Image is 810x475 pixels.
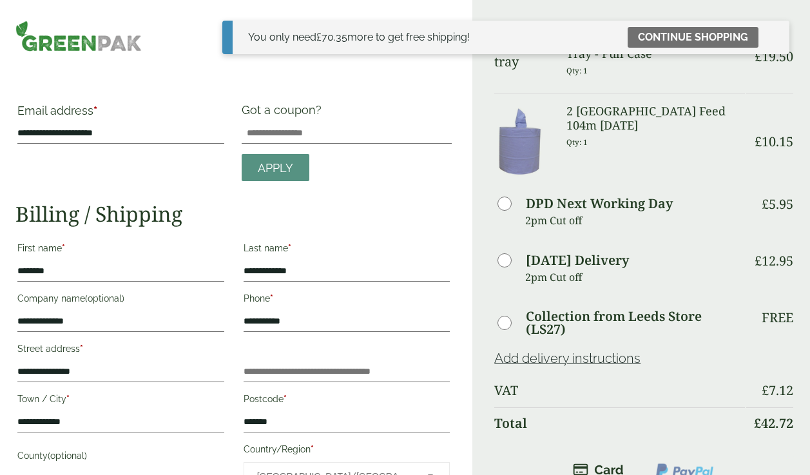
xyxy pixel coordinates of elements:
label: First name [17,239,224,261]
abbr: required [62,243,65,253]
div: You only need more to get free shipping! [248,30,470,45]
span: £ [755,252,762,269]
th: Total [494,407,745,439]
label: Collection from Leeds Store (LS27) [526,310,745,336]
span: (optional) [85,293,124,304]
a: Continue shopping [628,27,758,48]
span: £ [316,31,322,43]
abbr: required [270,293,273,304]
label: Company name [17,289,224,311]
label: Got a coupon? [242,103,327,123]
label: Last name [244,239,450,261]
bdi: 42.72 [754,414,793,432]
label: Phone [244,289,450,311]
abbr: required [311,444,314,454]
p: 2pm Cut off [525,211,745,230]
span: £ [754,414,761,432]
label: Town / City [17,390,224,412]
a: Apply [242,154,309,182]
th: VAT [494,375,745,406]
label: Postcode [244,390,450,412]
abbr: required [288,243,291,253]
small: Qty: 1 [566,137,588,147]
abbr: required [66,394,70,404]
label: [DATE] Delivery [526,254,629,267]
h2: Billing / Shipping [15,202,452,226]
span: 70.35 [316,31,347,43]
span: £ [762,382,769,399]
abbr: required [284,394,287,404]
a: Add delivery instructions [494,351,641,366]
abbr: required [80,344,83,354]
span: Apply [258,161,293,175]
bdi: 10.15 [755,133,793,150]
bdi: 5.95 [762,195,793,213]
bdi: 12.95 [755,252,793,269]
span: £ [755,133,762,150]
small: Qty: 1 [566,66,588,75]
label: County [17,447,224,469]
label: Email address [17,105,224,123]
img: GreenPak Supplies [15,21,142,52]
label: Street address [17,340,224,362]
bdi: 7.12 [762,382,793,399]
label: DPD Next Working Day [526,197,673,210]
span: (optional) [48,451,87,461]
h3: 2 [GEOGRAPHIC_DATA] Feed 104m [DATE] [566,104,745,132]
label: Country/Region [244,440,450,462]
p: Free [762,310,793,325]
p: 2pm Cut off [525,267,745,287]
abbr: required [93,104,97,117]
span: £ [762,195,769,213]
